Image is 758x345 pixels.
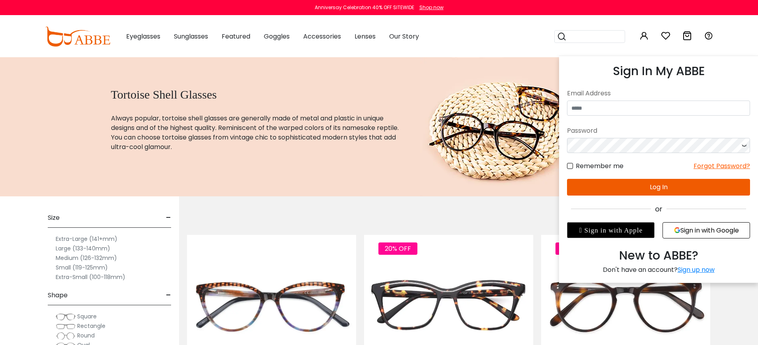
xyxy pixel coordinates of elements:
[303,32,341,41] span: Accessories
[415,4,444,11] a: Shop now
[567,265,750,275] div: Don't have an account?
[355,32,376,41] span: Lenses
[48,208,60,227] span: Size
[77,312,97,320] span: Square
[567,124,750,138] div: Password
[56,263,108,272] label: Small (119-125mm)
[77,331,95,339] span: Round
[663,222,750,238] button: Sign in with Google
[48,286,68,305] span: Shape
[111,87,401,102] h1: Tortoise Shell Glasses
[264,32,290,41] span: Goggles
[45,27,110,47] img: abbeglasses.com
[56,244,110,253] label: Large (133-140mm)
[56,234,117,244] label: Extra-Large (141+mm)
[378,242,417,255] span: 20% OFF
[567,222,655,238] div: Sign in with Apple
[126,32,160,41] span: Eyeglasses
[389,32,419,41] span: Our Story
[567,246,750,265] div: New to ABBE?
[56,322,76,330] img: Rectangle.png
[222,32,250,41] span: Featured
[420,57,622,196] img: tortoise shell glasses
[56,332,76,340] img: Round.png
[555,242,594,255] span: 30% OFF
[419,4,444,11] div: Shop now
[56,313,76,321] img: Square.png
[567,204,750,214] div: or
[166,208,171,227] span: -
[56,253,117,263] label: Medium (126-132mm)
[678,265,715,274] a: Sign up now
[315,4,414,11] div: Anniversay Celebration 40% OFF SITEWIDE
[111,114,401,152] p: Always popular, tortoise shell glasses are generally made of metal and plastic in unique designs ...
[567,86,750,101] div: Email Address
[694,161,750,171] div: Forgot Password?
[174,32,208,41] span: Sunglasses
[56,272,125,282] label: Extra-Small (100-118mm)
[567,64,750,78] h3: Sign In My ABBE
[567,161,624,171] label: Remember me
[166,286,171,305] span: -
[567,179,750,196] button: Log In
[77,322,105,330] span: Rectangle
